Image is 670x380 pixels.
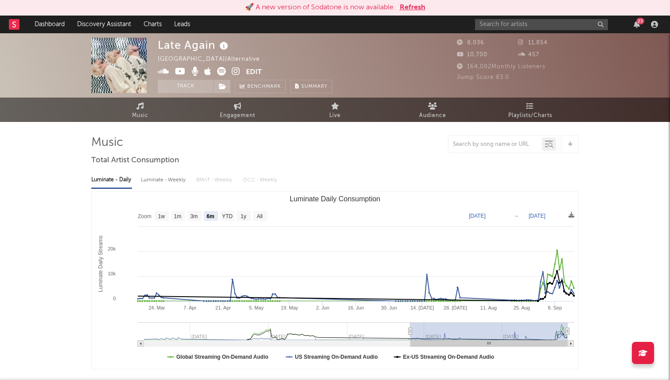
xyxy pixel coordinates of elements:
a: Discovery Assistant [71,16,137,33]
text: 28. [DATE] [444,305,467,310]
button: Summary [290,80,332,93]
text: → [514,213,519,219]
text: 16. Jun [348,305,364,310]
span: Engagement [220,110,255,121]
text: 3m [191,213,198,219]
span: Benchmark [247,82,281,92]
text: 5. May [249,305,264,310]
text: [DATE] [529,213,545,219]
text: [DATE] [469,213,486,219]
text: Global Streaming On-Demand Audio [176,354,269,360]
a: Engagement [189,98,286,122]
text: 11. Aug [480,305,497,310]
text: 1y [241,213,246,219]
text: 6m [206,213,214,219]
text: 14. [DATE] [410,305,434,310]
a: Leads [168,16,196,33]
span: 10,700 [457,52,487,58]
span: Playlists/Charts [508,110,552,121]
text: 2. Jun [316,305,329,310]
text: 21. Apr [215,305,231,310]
text: Ex-US Streaming On-Demand Audio [403,354,495,360]
text: 1m [174,213,182,219]
span: 164,092 Monthly Listeners [457,64,545,70]
text: 19. May [281,305,299,310]
svg: Luminate Daily Consumption [92,192,578,369]
span: Live [329,110,341,121]
span: Total Artist Consumption [91,155,179,166]
button: Edit [246,67,262,78]
text: All [257,213,262,219]
span: Summary [301,84,327,89]
text: 10k [108,271,116,276]
div: Late Again [158,38,230,52]
text: 8. Sep [548,305,562,310]
text: 24. Mar [148,305,165,310]
span: Audience [419,110,446,121]
text: 30. Jun [381,305,397,310]
text: Zoom [138,213,152,219]
input: Search for artists [475,19,608,30]
div: 🚀 A new version of Sodatone is now available. [245,2,395,13]
text: Luminate Daily Streams [97,235,104,292]
a: Live [286,98,384,122]
button: Refresh [400,2,425,13]
a: Playlists/Charts [481,98,579,122]
span: Music [132,110,148,121]
span: 11,854 [518,40,548,46]
text: 1w [158,213,165,219]
span: 457 [518,52,539,58]
div: [GEOGRAPHIC_DATA] | Alternative [158,54,270,65]
text: 20k [108,246,116,251]
text: 7. Apr [183,305,196,310]
a: Charts [137,16,168,33]
div: Luminate - Weekly [141,172,187,188]
button: 23 [634,21,640,28]
button: Track [158,80,213,93]
span: 8,036 [457,40,484,46]
a: Benchmark [235,80,286,93]
text: US Streaming On-Demand Audio [295,354,378,360]
div: Luminate - Daily [91,172,132,188]
text: 0 [113,296,116,301]
div: 23 [636,18,644,24]
text: 25. Aug [514,305,530,310]
a: Audience [384,98,481,122]
span: Jump Score: 83.0 [457,74,509,80]
text: YTD [222,213,233,219]
text: Luminate Daily Consumption [290,195,381,203]
input: Search by song name or URL [448,141,542,148]
a: Dashboard [28,16,71,33]
a: Music [91,98,189,122]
